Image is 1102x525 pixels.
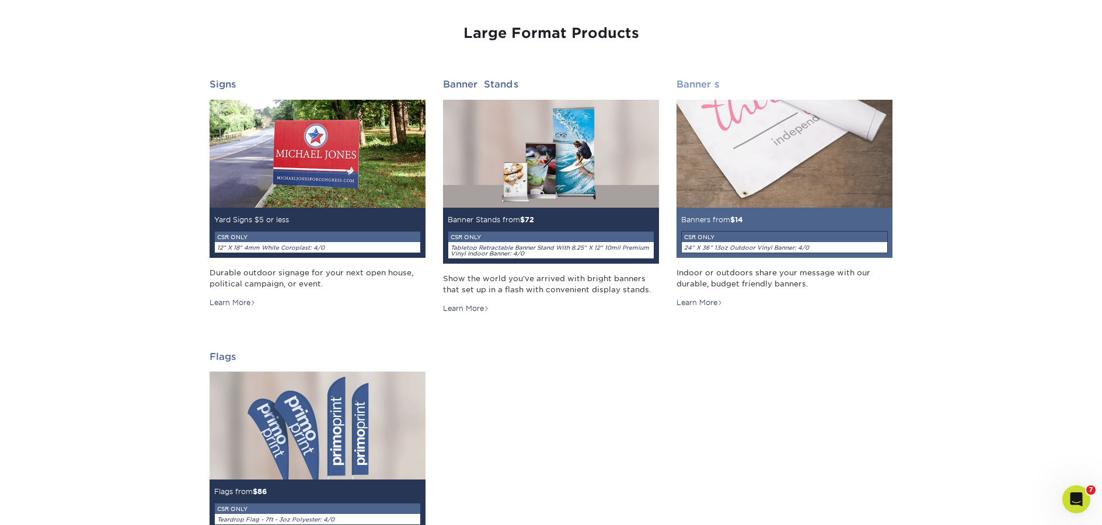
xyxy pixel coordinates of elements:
small: CSR ONLY [217,234,247,240]
h2: Banner Stands [443,79,659,90]
i: 12" X 18" 4mm White Coroplast: 4/0 [217,244,325,251]
iframe: Intercom live chat [1062,485,1090,513]
h2: Banners [676,79,892,90]
span: 86 [257,487,267,496]
div: Learn More [676,297,723,308]
span: $ [253,487,257,496]
div: Learn More [443,303,489,314]
div: Durable outdoor signage for your next open house, political campaign, or event. [210,267,426,289]
small: CSR ONLY [451,234,481,240]
img: Flags [210,372,426,480]
div: Indoor or outdoors share your message with our durable, budget friendly banners. [676,267,892,289]
h3: Large Format Products [210,25,892,42]
img: Banners [676,100,892,208]
small: CSR ONLY [684,234,714,240]
div: Learn More [210,297,256,308]
small: Banners from [681,215,888,253]
h2: Flags [210,351,426,362]
i: Teardrop Flag - 7ft - 3oz Polyester: 4/0 [217,516,334,523]
span: 7 [1086,485,1096,495]
img: Banner Stands [443,100,659,208]
span: 72 [525,215,534,224]
a: Banners Banners from$14CSR ONLY24" X 36" 13oz Outdoor Vinyl Banner: 4/0 Indoor or outdoors share ... [676,79,892,308]
img: Signs [210,100,426,208]
small: Flags from [214,487,421,525]
i: 24" X 36" 13oz Outdoor Vinyl Banner: 4/0 [684,244,809,251]
small: Banner Stands from [448,215,654,259]
i: Tabletop Retractable Banner Stand With 8.25" X 12" 10mil Premium Vinyl Indoor Banner: 4/0 [451,244,649,257]
span: $ [730,215,735,224]
a: Signs Yard Signs $5 or lessCSR ONLY12" X 18" 4mm White Coroplast: 4/0 Durable outdoor signage for... [210,79,426,308]
span: $ [520,215,525,224]
span: 14 [735,215,743,224]
small: Yard Signs $5 or less [214,215,421,253]
a: Banner Stands Banner Stands from$72CSR ONLYTabletop Retractable Banner Stand With 8.25" X 12" 10m... [443,79,659,314]
small: CSR ONLY [217,506,247,512]
h2: Signs [210,79,426,90]
div: Show the world you've arrived with bright banners that set up in a flash with convenient display ... [443,273,659,295]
